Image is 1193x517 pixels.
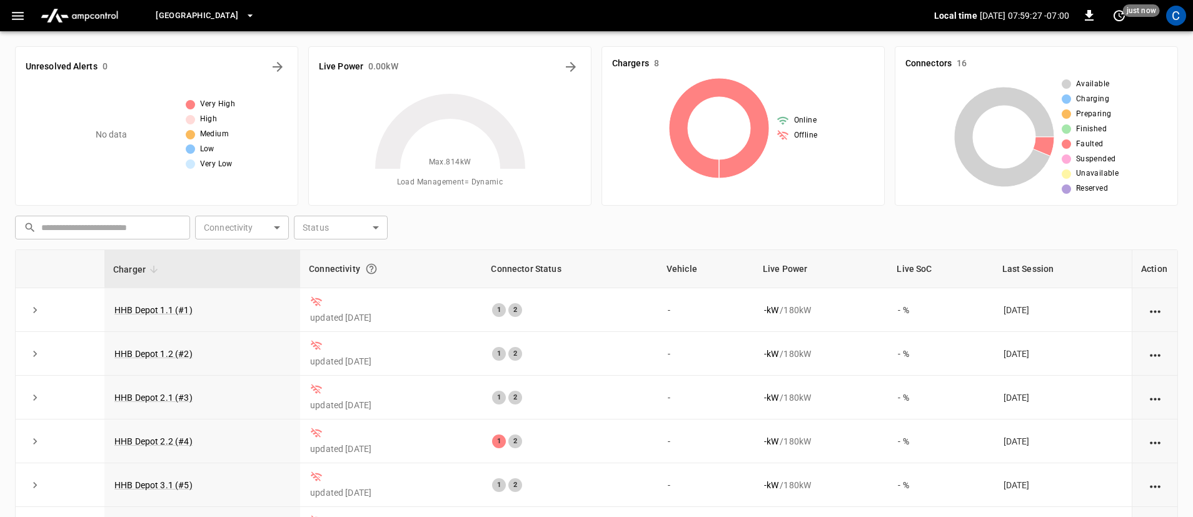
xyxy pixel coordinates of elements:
div: action cell options [1147,479,1163,491]
span: Offline [794,129,818,142]
span: Faulted [1076,138,1104,151]
span: Charging [1076,93,1109,106]
div: 2 [508,434,522,448]
td: - [658,288,754,332]
p: [DATE] 07:59:27 -07:00 [980,9,1069,22]
td: [DATE] [994,288,1132,332]
div: action cell options [1147,304,1163,316]
p: - kW [764,435,778,448]
div: 1 [492,434,506,448]
h6: Live Power [319,60,363,74]
h6: 16 [957,57,967,71]
p: - kW [764,479,778,491]
button: expand row [26,344,44,363]
span: Finished [1076,123,1107,136]
td: - [658,332,754,376]
span: Preparing [1076,108,1112,121]
span: Unavailable [1076,168,1119,180]
th: Last Session [994,250,1132,288]
td: [DATE] [994,332,1132,376]
span: just now [1123,4,1160,17]
div: 1 [492,391,506,404]
h6: Unresolved Alerts [26,60,98,74]
div: / 180 kW [764,435,878,448]
div: / 180 kW [764,304,878,316]
span: Online [794,114,817,127]
span: Reserved [1076,183,1108,195]
div: 1 [492,347,506,361]
button: expand row [26,388,44,407]
td: [DATE] [994,376,1132,419]
button: expand row [26,476,44,494]
div: / 180 kW [764,391,878,404]
span: Low [200,143,214,156]
td: - [658,376,754,419]
span: Max. 814 kW [429,156,471,169]
p: updated [DATE] [310,399,472,411]
span: Charger [113,262,162,277]
td: - % [888,288,993,332]
h6: 8 [654,57,659,71]
p: - kW [764,348,778,360]
th: Live Power [754,250,888,288]
div: / 180 kW [764,348,878,360]
th: Vehicle [658,250,754,288]
a: HHB Depot 1.2 (#2) [114,349,193,359]
td: - % [888,419,993,463]
p: Local time [934,9,977,22]
span: Load Management = Dynamic [397,176,503,189]
span: [GEOGRAPHIC_DATA] [156,9,238,23]
p: updated [DATE] [310,443,472,455]
button: expand row [26,301,44,319]
h6: 0 [103,60,108,74]
th: Connector Status [482,250,658,288]
div: Connectivity [309,258,473,280]
p: updated [DATE] [310,486,472,499]
button: set refresh interval [1109,6,1129,26]
span: Very High [200,98,236,111]
div: 2 [508,303,522,317]
button: All Alerts [268,57,288,77]
th: Action [1132,250,1177,288]
div: / 180 kW [764,479,878,491]
td: - % [888,463,993,507]
span: Very Low [200,158,233,171]
p: No data [96,128,128,141]
td: - % [888,376,993,419]
a: HHB Depot 2.1 (#3) [114,393,193,403]
div: 2 [508,347,522,361]
button: Connection between the charger and our software. [360,258,383,280]
span: Medium [200,128,229,141]
span: High [200,113,218,126]
button: [GEOGRAPHIC_DATA] [151,4,259,28]
div: 1 [492,303,506,317]
span: Suspended [1076,153,1116,166]
button: Energy Overview [561,57,581,77]
a: HHB Depot 3.1 (#5) [114,480,193,490]
p: updated [DATE] [310,311,472,324]
td: [DATE] [994,463,1132,507]
p: - kW [764,391,778,404]
h6: 0.00 kW [368,60,398,74]
img: ampcontrol.io logo [36,4,123,28]
td: [DATE] [994,419,1132,463]
button: expand row [26,432,44,451]
div: 2 [508,391,522,404]
th: Live SoC [888,250,993,288]
td: - % [888,332,993,376]
div: 2 [508,478,522,492]
a: HHB Depot 2.2 (#4) [114,436,193,446]
td: - [658,463,754,507]
h6: Connectors [905,57,952,71]
a: HHB Depot 1.1 (#1) [114,305,193,315]
div: action cell options [1147,391,1163,404]
div: profile-icon [1166,6,1186,26]
div: 1 [492,478,506,492]
div: action cell options [1147,348,1163,360]
p: updated [DATE] [310,355,472,368]
h6: Chargers [612,57,649,71]
span: Available [1076,78,1110,91]
td: - [658,419,754,463]
div: action cell options [1147,435,1163,448]
p: - kW [764,304,778,316]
